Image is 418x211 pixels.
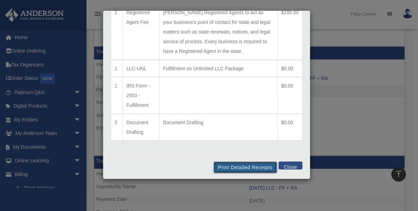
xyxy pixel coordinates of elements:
[123,77,160,114] td: IRS Form - 2553 - Fulfillment
[278,77,302,114] td: $0.00
[213,162,277,173] button: Print Detailed Receipts
[159,114,277,141] td: Document Drafting
[279,162,302,169] button: Close
[123,4,160,60] td: Registered Agent Fee
[111,114,123,141] td: 2
[278,4,302,60] td: $195.00
[278,114,302,141] td: $0.00
[111,77,123,114] td: 1
[123,60,160,77] td: LLC-UNL
[278,60,302,77] td: $0.00
[111,60,123,77] td: 1
[123,114,160,141] td: Document Drafting
[111,4,123,60] td: 1
[159,60,277,77] td: Fulfillment on Unlimited LLC Package
[159,4,277,60] td: [PERSON_NAME] Registered Agents to act as your business's point of contact for state and legal ma...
